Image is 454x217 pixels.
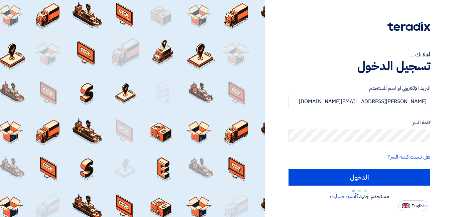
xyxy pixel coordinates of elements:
input: أدخل بريد العمل الإلكتروني او اسم المستخدم الخاص بك ... [289,95,430,108]
div: أهلا بك ... [289,51,430,59]
label: كلمة السر [289,119,430,127]
img: en-US.png [402,203,410,208]
button: English [398,200,428,211]
label: البريد الإلكتروني او اسم المستخدم [289,84,430,92]
h1: تسجيل الدخول [289,59,430,73]
img: Teradix logo [387,22,430,31]
input: الدخول [289,169,430,186]
a: هل نسيت كلمة السر؟ [387,153,430,161]
a: أنشئ حسابك [330,192,356,200]
span: English [412,204,426,208]
div: مستخدم جديد؟ [289,192,430,200]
